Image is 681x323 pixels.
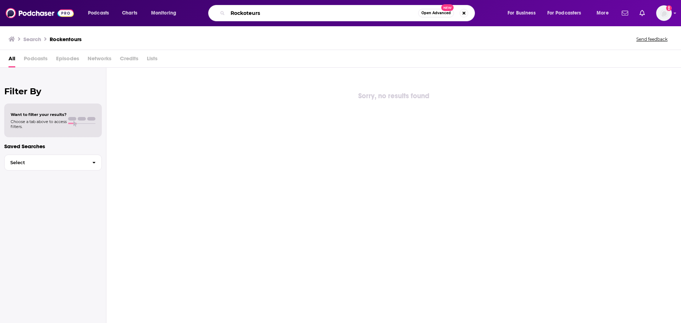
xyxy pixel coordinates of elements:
div: Sorry, no results found [106,90,681,102]
button: open menu [503,7,544,19]
img: User Profile [656,5,672,21]
button: open menu [146,7,186,19]
h3: Rockentours [50,36,82,43]
button: open menu [592,7,618,19]
svg: Add a profile image [666,5,672,11]
button: Select [4,155,102,171]
h2: Filter By [4,86,102,96]
img: Podchaser - Follow, Share and Rate Podcasts [6,6,74,20]
span: Monitoring [151,8,176,18]
button: open menu [83,7,118,19]
button: open menu [543,7,592,19]
button: Show profile menu [656,5,672,21]
a: Show notifications dropdown [619,7,631,19]
span: Networks [88,53,111,67]
span: For Podcasters [547,8,581,18]
span: New [441,4,454,11]
span: Want to filter your results? [11,112,67,117]
span: Logged in as Naomiumusic [656,5,672,21]
span: Charts [122,8,137,18]
a: All [9,53,15,67]
a: Show notifications dropdown [637,7,648,19]
span: Open Advanced [421,11,451,15]
button: Send feedback [634,36,670,42]
span: Select [5,160,87,165]
span: Podcasts [88,8,109,18]
a: Charts [117,7,142,19]
p: Saved Searches [4,143,102,150]
span: More [597,8,609,18]
span: For Business [508,8,536,18]
span: Episodes [56,53,79,67]
button: Open AdvancedNew [418,9,454,17]
input: Search podcasts, credits, & more... [228,7,418,19]
span: Credits [120,53,138,67]
span: Choose a tab above to access filters. [11,119,67,129]
div: Search podcasts, credits, & more... [215,5,482,21]
h3: Search [23,36,41,43]
span: Podcasts [24,53,48,67]
span: Lists [147,53,157,67]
